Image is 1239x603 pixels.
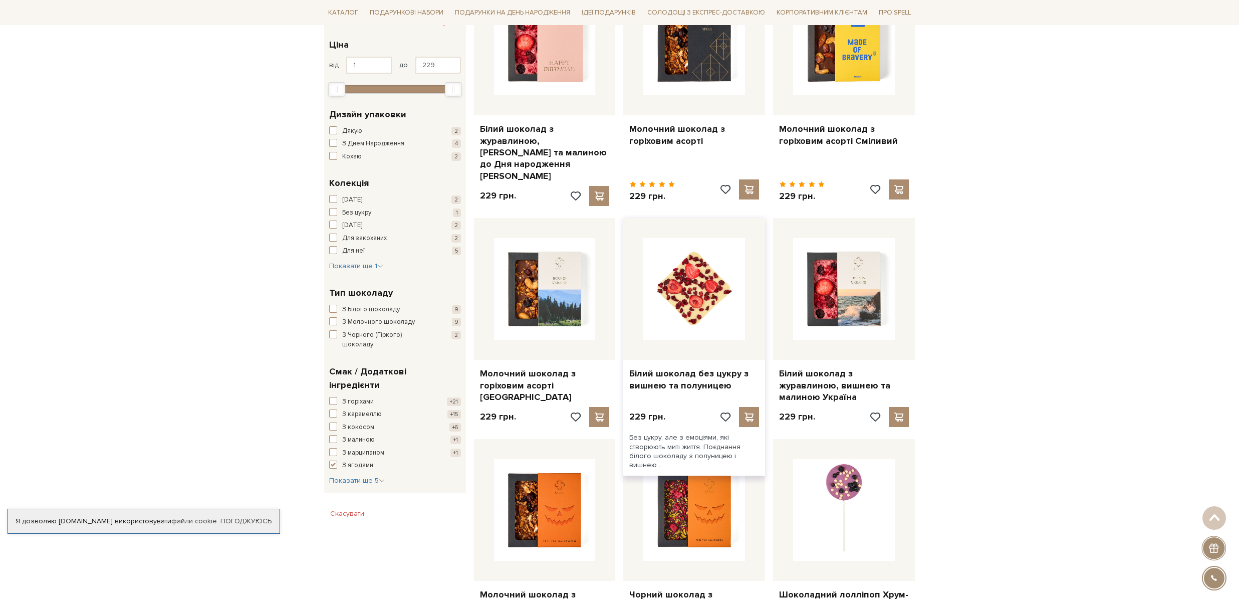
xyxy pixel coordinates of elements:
[342,152,362,162] span: Кохаю
[875,5,915,21] a: Про Spell
[329,330,461,350] button: З Чорного (Гіркого) шоколаду 2
[449,423,461,432] span: +6
[329,208,461,218] button: Без цукру 1
[329,435,461,445] button: З малиною +1
[480,368,610,403] a: Молочний шоколад з горіховим асорті [GEOGRAPHIC_DATA]
[329,108,406,121] span: Дизайн упаковки
[452,318,461,326] span: 9
[329,365,458,392] span: Смак / Додаткові інгредієнти
[451,127,461,135] span: 2
[342,221,362,231] span: [DATE]
[329,423,461,433] button: З кокосом +6
[342,208,371,218] span: Без цукру
[623,427,765,476] div: Без цукру, але з емоціями, які створюють миті життя. Поєднання білого шоколаду з полуницею і вишн...
[451,152,461,161] span: 2
[779,368,909,403] a: Білий шоколад з журавлиною, вишнею та малиною Україна
[329,38,349,52] span: Ціна
[779,123,909,147] a: Молочний шоколад з горіховим асорті Сміливий
[329,476,385,485] span: Показати ще 5
[342,397,374,407] span: З горіхами
[329,139,461,149] button: З Днем Народження 4
[342,410,382,420] span: З карамеллю
[342,126,362,136] span: Дякую
[342,448,384,458] span: З марципаном
[366,5,447,21] a: Подарункові набори
[415,57,461,74] input: Ціна
[494,238,596,340] img: Молочний шоколад з горіховим асорті Україна
[773,5,871,21] a: Корпоративним клієнтам
[629,411,665,423] p: 229 грн.
[480,190,516,202] p: 229 грн.
[329,152,461,162] button: Кохаю 2
[329,397,461,407] button: З горіхами +21
[451,5,574,21] a: Подарунки на День народження
[779,190,825,202] p: 229 грн.
[329,286,393,300] span: Тип шоколаду
[451,234,461,243] span: 2
[342,435,375,445] span: З малиною
[329,221,461,231] button: [DATE] 2
[452,305,461,314] span: 9
[643,4,769,21] a: Солодощі з експрес-доставкою
[342,195,362,205] span: [DATE]
[324,5,362,21] a: Каталог
[445,82,462,96] div: Max
[342,317,415,327] span: З Молочного шоколаду
[329,410,461,420] button: З карамеллю +15
[329,234,461,244] button: Для закоханих 2
[342,139,404,149] span: З Днем Народження
[8,517,280,526] div: Я дозволяю [DOMAIN_NAME] використовувати
[329,448,461,458] button: З марципаном +1
[342,461,373,471] span: З ягодами
[629,368,759,391] a: Білий шоколад без цукру з вишнею та полуницею
[329,246,461,256] button: Для неї 5
[453,209,461,217] span: 1
[399,61,408,70] span: до
[329,261,383,271] button: Показати ще 1
[643,238,745,340] img: Білий шоколад без цукру з вишнею та полуницею
[480,411,516,423] p: 229 грн.
[342,234,387,244] span: Для закоханих
[342,423,374,433] span: З кокосом
[329,305,461,315] button: З Білого шоколаду 9
[342,246,365,256] span: Для неї
[452,139,461,148] span: 4
[329,61,339,70] span: від
[346,57,392,74] input: Ціна
[329,262,383,270] span: Показати ще 1
[342,330,433,350] span: З Чорного (Гіркого) шоколаду
[329,195,461,205] button: [DATE] 2
[342,305,400,315] span: З Білого шоколаду
[447,397,461,406] span: +21
[220,517,272,526] a: Погоджуюсь
[451,195,461,204] span: 2
[328,82,345,96] div: Min
[452,247,461,255] span: 5
[451,331,461,339] span: 2
[447,410,461,419] span: +15
[629,123,759,147] a: Молочний шоколад з горіховим асорті
[779,411,815,423] p: 229 грн.
[450,436,461,444] span: +1
[171,517,217,525] a: файли cookie
[329,317,461,327] button: З Молочного шоколаду 9
[629,190,675,202] p: 229 грн.
[451,221,461,230] span: 2
[324,506,370,522] button: Скасувати
[480,123,610,182] a: Білий шоколад з журавлиною, [PERSON_NAME] та малиною до Дня народження [PERSON_NAME]
[329,126,461,136] button: Дякую 2
[329,176,369,190] span: Колекція
[450,449,461,457] span: +1
[329,476,385,486] button: Показати ще 5
[329,461,461,471] button: З ягодами
[578,5,640,21] a: Ідеї подарунків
